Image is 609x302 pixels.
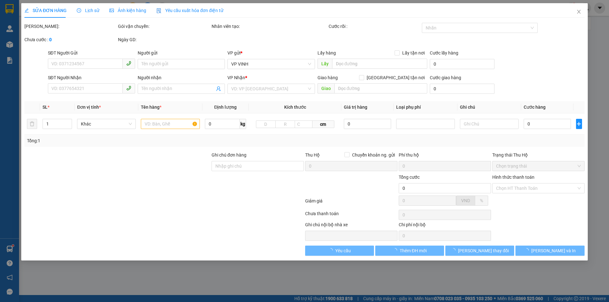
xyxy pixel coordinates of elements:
label: Hình thức thanh toán [492,175,534,180]
span: edit [24,8,29,13]
span: Yêu cầu [335,247,351,254]
span: Khác [81,119,132,129]
span: Giá trị hàng [344,105,368,110]
span: cm [312,120,334,128]
span: picture [109,8,114,13]
input: R [275,120,295,128]
span: loading [393,248,400,253]
div: Chưa thanh toán [304,210,398,221]
div: Người nhận [138,74,225,81]
input: C [295,120,312,128]
span: Lịch sử [77,8,99,13]
span: Chọn trạng thái [496,161,581,171]
span: Cước hàng [524,105,546,110]
input: Cước giao hàng [430,84,494,94]
span: SL [43,105,48,110]
span: % [480,198,483,203]
button: Yêu cầu [305,246,374,256]
div: Trạng thái Thu Hộ [492,151,585,158]
button: Close [570,3,588,21]
span: SỬA ĐƠN HÀNG [24,8,67,13]
span: user-add [216,86,221,91]
input: Dọc đường [332,59,427,69]
input: VD: Bàn, Ghế [141,119,200,129]
span: Lấy [318,59,332,69]
div: [PERSON_NAME]: [24,23,117,30]
span: Giao [318,83,334,93]
span: VP Nhận [228,75,246,80]
span: Thêm ĐH mới [400,247,427,254]
span: loading [451,248,458,253]
th: Loại phụ phí [394,101,457,113]
input: Ghi Chú [460,119,519,129]
span: plus [576,121,582,126]
input: Ghi chú đơn hàng [212,161,304,171]
span: Tổng cước [399,175,420,180]
div: VP gửi [228,49,315,56]
span: Ảnh kiện hàng [109,8,146,13]
span: [PERSON_NAME] thay đổi [458,247,509,254]
span: phone [126,86,131,91]
div: Ghi chú nội bộ nhà xe [305,221,397,231]
div: SĐT Người Nhận [48,74,135,81]
span: Giao hàng [318,75,338,80]
div: Ngày GD: [118,36,210,43]
button: delete [27,119,37,129]
div: Tổng: 1 [27,137,235,144]
span: [PERSON_NAME] và In [531,247,576,254]
span: Lấy tận nơi [400,49,427,56]
span: VP VINH [232,59,311,69]
div: Phí thu hộ [399,151,491,161]
span: clock-circle [77,8,81,13]
span: loading [328,248,335,253]
input: Dọc đường [334,83,427,93]
img: icon [156,8,161,13]
span: [GEOGRAPHIC_DATA] tận nơi [364,74,427,81]
span: close [576,9,581,14]
span: Yêu cầu xuất hóa đơn điện tử [156,8,223,13]
div: Cước rồi : [329,23,421,30]
span: VND [461,198,470,203]
div: Chưa cước : [24,36,117,43]
span: kg [240,119,246,129]
span: Chuyển khoản ng. gửi [350,151,397,158]
span: Lấy hàng [318,50,336,55]
div: Gói vận chuyển: [118,23,210,30]
div: Giảm giá [304,197,398,209]
span: Tên hàng [141,105,162,110]
span: Kích thước [284,105,306,110]
span: Đơn vị tính [77,105,101,110]
input: D [256,120,276,128]
span: Định lượng [214,105,237,110]
button: Thêm ĐH mới [375,246,444,256]
span: Thu Hộ [305,152,320,157]
label: Cước lấy hàng [430,50,458,55]
div: Người gửi [138,49,225,56]
div: SĐT Người Gửi [48,49,135,56]
th: Ghi chú [457,101,521,113]
button: [PERSON_NAME] thay đổi [445,246,514,256]
button: plus [576,119,582,129]
button: [PERSON_NAME] và In [516,246,585,256]
input: Cước lấy hàng [430,59,494,69]
span: loading [524,248,531,253]
div: Chi phí nội bộ [399,221,491,231]
label: Cước giao hàng [430,75,461,80]
span: phone [126,61,131,66]
label: Ghi chú đơn hàng [212,152,246,157]
b: 0 [49,37,52,42]
div: Nhân viên tạo: [212,23,327,30]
